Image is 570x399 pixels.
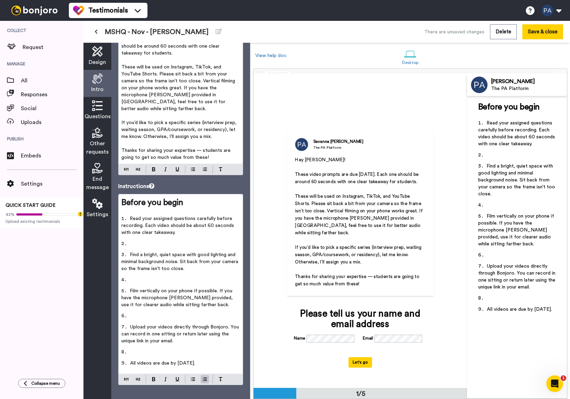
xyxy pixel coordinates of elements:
img: italic-mark.svg [164,377,167,381]
span: Design [89,58,106,66]
span: Collapse menu [31,381,60,386]
img: numbered-block.svg [203,376,207,382]
iframe: Intercom live chat [546,375,563,392]
span: Intro [91,85,104,93]
span: End message [86,175,109,192]
a: View help doc [255,53,287,58]
span: QUICK START GUIDE [6,203,56,208]
span: 42% [6,212,15,217]
span: Thanks for sharing your expertise — students are going to get so much value from these! [295,275,420,287]
div: [PERSON_NAME] [491,78,567,85]
span: Testimonials [88,6,128,15]
span: If you’d like to pick a specific series (interview prep, waiting season, GPA/coursework, or resid... [121,120,238,139]
p: Instructions [118,182,243,190]
span: Read your assigned questions carefully before recording. Each video should be about 60 seconds wi... [121,216,235,235]
span: Before you begin [478,103,540,111]
span: Settings [21,180,83,188]
span: Request [23,43,83,51]
span: Before you begin [121,198,183,207]
div: 1/5 [344,389,378,399]
button: Save & close [522,24,563,39]
div: Tooltip anchor [77,211,83,217]
div: The PA Platform [491,86,567,92]
span: All videos are due by [DATE]. [130,361,195,366]
span: Uploads [21,118,83,127]
span: Thanks for sharing your expertise — students are going to get so much value from these! [121,148,232,160]
span: Read your assigned questions carefully before recording. Each video should be about 60 seconds wi... [478,121,556,146]
img: numbered-block.svg [203,166,207,172]
span: Hey [PERSON_NAME]! [295,158,346,163]
div: There are unsaved changes [424,28,484,35]
span: These video prompts are due [DATE]. Each one should be around 60 seconds with one clear takeaway ... [121,37,229,56]
img: bulleted-block.svg [191,166,195,172]
label: Name [294,335,305,342]
img: The PA Platform [295,138,308,151]
img: italic-mark.svg [164,167,167,171]
button: Collapse menu [18,379,65,388]
span: Social [21,104,83,113]
span: All [21,76,83,85]
span: Other requests [86,139,109,156]
span: These video prompts are due [DATE]. Each one should be around 60 seconds with one clear takeaway ... [295,172,420,185]
a: Desktop [399,44,422,68]
span: Embeds [21,152,83,160]
img: Profile Image [471,76,488,93]
span: Questions [85,112,111,121]
img: underline-mark.svg [175,167,179,171]
span: These will be used on Instagram, TikTok, and YouTube Shorts. Please sit back a bit from your came... [121,65,236,111]
img: heading-two-block.svg [136,166,140,172]
span: These will be used on Instagram, TikTok, and YouTube Shorts. Please sit back a bit from your came... [295,194,424,236]
label: Email [363,335,373,342]
div: Please tell us your name and email address [294,309,426,329]
button: Delete [490,24,517,39]
span: 1 [561,375,566,381]
img: tm-color.svg [73,5,84,16]
span: Film vertically on your phone if possible. If you have the microphone [PERSON_NAME] provided, use... [121,288,234,307]
button: Let's go [348,357,372,368]
img: bold-mark.svg [152,167,155,171]
span: Responses [21,90,83,99]
img: underline-mark.svg [175,377,179,381]
img: bj-logo-header-white.svg [8,6,61,15]
span: All videos are due by [DATE]. [487,307,552,312]
span: Upload your videos directly through Bonjoro. You can record in one sitting or return later using ... [121,325,240,343]
div: Savanna [PERSON_NAME] [313,139,363,145]
img: clear-format.svg [218,377,223,381]
div: Desktop [402,60,418,65]
span: Upload your videos directly through Bonjoro. You can record in one sitting or return later using ... [478,264,557,290]
img: clear-format.svg [218,167,223,171]
span: If you’d like to pick a specific series (interview prep, waiting season, GPA/coursework, or resid... [295,245,423,265]
div: The PA Platform [313,145,363,150]
span: MSHQ - Nov - [PERSON_NAME] [105,27,209,37]
span: Find a bright, quiet space with good lighting and minimal background noise. Sit back from your ca... [478,164,556,196]
span: Settings [87,210,108,219]
span: Film vertically on your phone if possible. If you have the microphone [PERSON_NAME] provided, use... [478,214,555,246]
img: bold-mark.svg [152,377,155,381]
img: heading-one-block.svg [124,376,128,382]
img: bulleted-block.svg [191,376,195,382]
img: heading-two-block.svg [136,376,140,382]
img: heading-one-block.svg [124,166,128,172]
span: Upload existing testimonials [6,219,78,224]
span: Find a bright, quiet space with good lighting and minimal background noise. Sit back from your ca... [121,252,240,271]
